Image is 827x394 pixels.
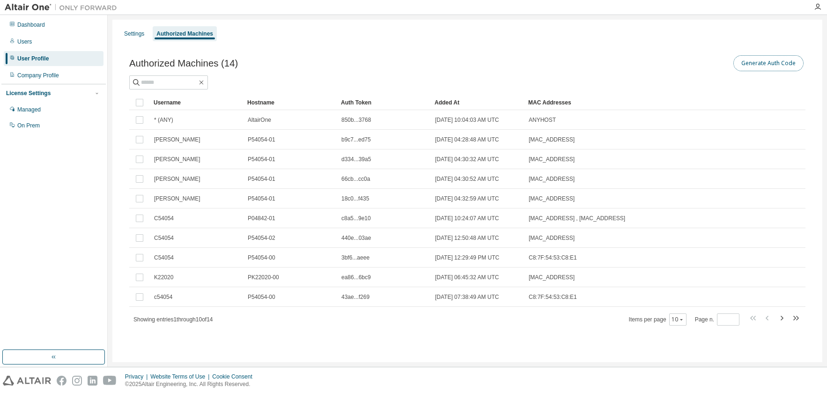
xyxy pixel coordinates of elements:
span: [DATE] 04:32:59 AM UTC [435,195,499,202]
span: [PERSON_NAME] [154,136,200,143]
div: Authorized Machines [156,30,213,37]
span: P54054-02 [248,234,275,242]
span: 3bf6...aeee [341,254,369,261]
img: linkedin.svg [88,376,97,386]
span: b9c7...ed75 [341,136,371,143]
span: Page n. [695,313,739,326]
span: ANYHOST [529,116,556,124]
span: C8:7F:54:53:C8:E1 [529,293,577,301]
div: Managed [17,106,41,113]
span: c8a5...9e10 [341,215,371,222]
span: PK22020-00 [248,274,279,281]
p: © 2025 Altair Engineering, Inc. All Rights Reserved. [125,380,258,388]
div: Settings [124,30,144,37]
span: Items per page [629,313,687,326]
div: User Profile [17,55,49,62]
span: [PERSON_NAME] [154,175,200,183]
span: K22020 [154,274,173,281]
div: Privacy [125,373,150,380]
span: Showing entries 1 through 10 of 14 [133,316,213,323]
span: [DATE] 04:28:48 AM UTC [435,136,499,143]
div: Cookie Consent [212,373,258,380]
span: [DATE] 12:29:49 PM UTC [435,254,499,261]
img: instagram.svg [72,376,82,386]
span: C54054 [154,215,174,222]
span: P54054-01 [248,175,275,183]
span: 18c0...f435 [341,195,369,202]
img: facebook.svg [57,376,66,386]
span: [MAC_ADDRESS] [529,195,575,202]
span: P04842-01 [248,215,275,222]
img: youtube.svg [103,376,117,386]
span: P54054-00 [248,254,275,261]
span: AltairOne [248,116,271,124]
span: [DATE] 04:30:32 AM UTC [435,156,499,163]
img: altair_logo.svg [3,376,51,386]
span: [PERSON_NAME] [154,195,200,202]
span: 850b...3768 [341,116,371,124]
span: [MAC_ADDRESS] [529,136,575,143]
span: [MAC_ADDRESS] [529,274,575,281]
div: Users [17,38,32,45]
span: 66cb...cc0a [341,175,370,183]
span: C54054 [154,234,174,242]
div: Hostname [247,95,333,110]
span: C54054 [154,254,174,261]
span: [MAC_ADDRESS] , [MAC_ADDRESS] [529,215,625,222]
span: P54054-00 [248,293,275,301]
div: License Settings [6,89,51,97]
span: P54054-01 [248,195,275,202]
div: Auth Token [341,95,427,110]
span: [DATE] 10:04:03 AM UTC [435,116,499,124]
span: [MAC_ADDRESS] [529,234,575,242]
div: On Prem [17,122,40,129]
span: [MAC_ADDRESS] [529,156,575,163]
div: Username [154,95,240,110]
div: MAC Addresses [528,95,707,110]
span: [PERSON_NAME] [154,156,200,163]
span: d334...39a5 [341,156,371,163]
span: [DATE] 10:24:07 AM UTC [435,215,499,222]
div: Dashboard [17,21,45,29]
span: [DATE] 07:38:49 AM UTC [435,293,499,301]
span: 440e...03ae [341,234,371,242]
div: Added At [435,95,521,110]
span: Authorized Machines (14) [129,58,238,69]
span: [DATE] 04:30:52 AM UTC [435,175,499,183]
div: Website Terms of Use [150,373,212,380]
span: 43ae...f269 [341,293,369,301]
span: C8:7F:54:53:C8:E1 [529,254,577,261]
span: P54054-01 [248,156,275,163]
span: [MAC_ADDRESS] [529,175,575,183]
span: [DATE] 12:50:48 AM UTC [435,234,499,242]
div: Company Profile [17,72,59,79]
img: Altair One [5,3,122,12]
span: * (ANY) [154,116,173,124]
span: P54054-01 [248,136,275,143]
span: c54054 [154,293,172,301]
span: ea86...6bc9 [341,274,371,281]
button: Generate Auth Code [733,55,804,71]
button: 10 [672,316,684,323]
span: [DATE] 06:45:32 AM UTC [435,274,499,281]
